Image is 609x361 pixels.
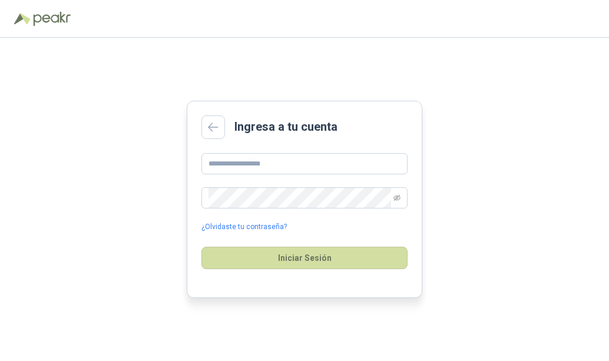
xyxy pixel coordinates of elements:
img: Logo [14,13,31,25]
span: eye-invisible [393,194,401,201]
a: ¿Olvidaste tu contraseña? [201,221,287,233]
button: Iniciar Sesión [201,247,408,269]
h2: Ingresa a tu cuenta [234,118,337,136]
img: Peakr [33,12,71,26]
